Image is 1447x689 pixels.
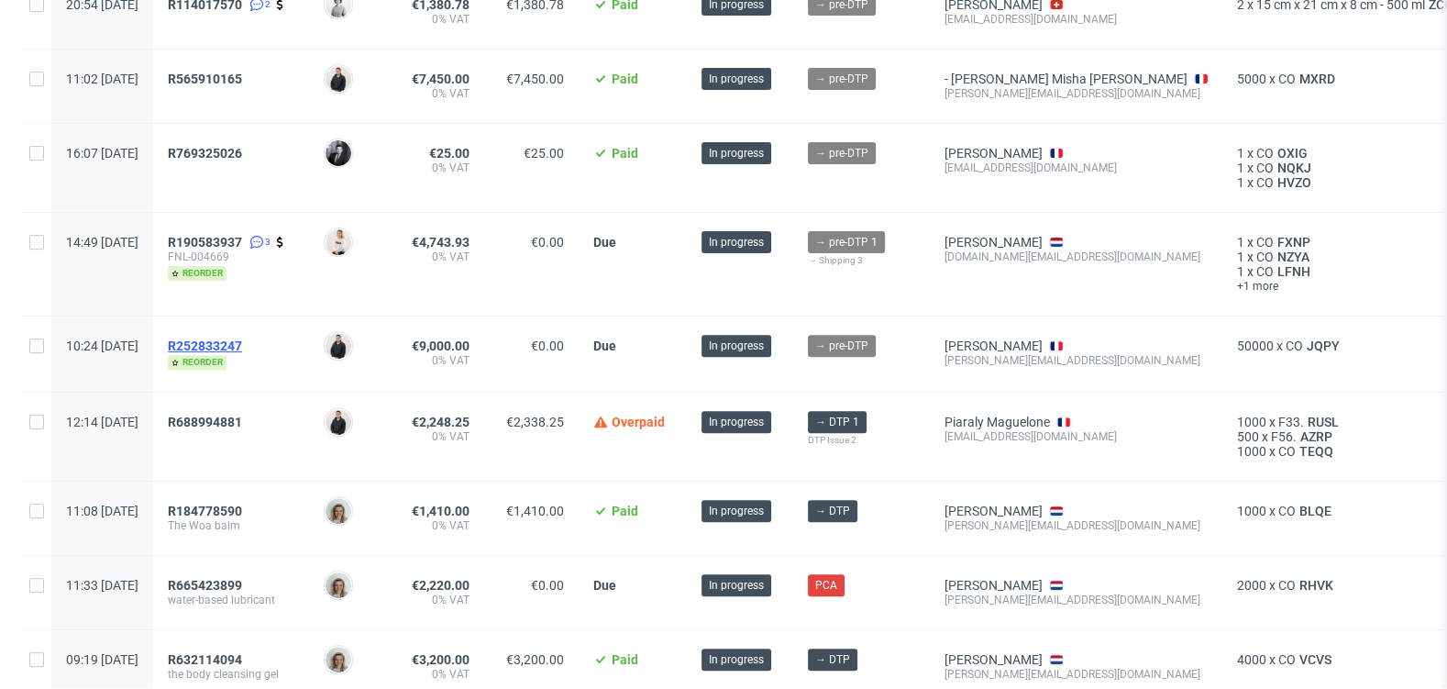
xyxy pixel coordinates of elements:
[944,652,1043,667] a: [PERSON_NAME]
[815,71,868,87] span: → pre-DTP
[1296,444,1337,459] span: TEQQ
[168,504,246,518] a: R184778590
[593,578,616,593] span: Due
[66,339,138,353] span: 10:24 [DATE]
[1296,72,1339,86] a: MXRD
[397,518,469,533] span: 0% VAT
[326,333,351,359] img: Adrian Margula
[1237,429,1259,444] span: 500
[944,72,1187,86] a: - [PERSON_NAME] Misha [PERSON_NAME]
[1237,415,1266,429] span: 1000
[709,338,764,354] span: In progress
[412,578,469,593] span: €2,220.00
[326,572,351,598] img: Monika Poźniak
[1278,415,1304,429] span: F33.
[709,145,764,161] span: In progress
[397,353,469,368] span: 0% VAT
[397,161,469,175] span: 0% VAT
[397,429,469,444] span: 0% VAT
[1256,146,1274,161] span: CO
[168,235,242,250] span: R190583937
[1278,72,1296,86] span: CO
[1304,415,1342,429] a: RUSL
[612,72,638,86] span: Paid
[709,71,764,87] span: In progress
[815,145,868,161] span: → pre-DTP
[1237,339,1274,353] span: 50000
[815,234,878,250] span: → pre-DTP 1
[709,577,764,594] span: In progress
[1256,250,1274,264] span: CO
[1296,578,1337,593] a: RHVK
[944,518,1208,533] div: [PERSON_NAME][EMAIL_ADDRESS][DOMAIN_NAME]
[944,667,1208,682] div: [PERSON_NAME][EMAIL_ADDRESS][DOMAIN_NAME]
[944,250,1208,264] div: [DOMAIN_NAME][EMAIL_ADDRESS][DOMAIN_NAME]
[1256,161,1274,175] span: CO
[1237,250,1244,264] span: 1
[1297,429,1336,444] a: AZRP
[66,72,138,86] span: 11:02 [DATE]
[397,12,469,27] span: 0% VAT
[1274,146,1311,161] a: OXIG
[168,652,242,667] span: R632114094
[815,577,837,594] span: PCA
[944,578,1043,593] a: [PERSON_NAME]
[709,234,764,250] span: In progress
[168,72,246,86] a: R565910165
[1237,652,1266,667] span: 4000
[709,503,764,519] span: In progress
[1274,175,1315,190] a: HVZO
[168,72,242,86] span: R565910165
[1278,444,1296,459] span: CO
[1278,504,1296,518] span: CO
[326,498,351,524] img: Monika Poźniak
[1237,504,1266,518] span: 1000
[246,235,271,250] a: 3
[429,146,469,161] span: €25.00
[1237,72,1266,86] span: 5000
[808,433,915,448] div: DTP Issue 2
[66,235,138,250] span: 14:49 [DATE]
[709,414,764,430] span: In progress
[593,235,616,250] span: Due
[1237,235,1244,250] span: 1
[1237,146,1244,161] span: 1
[1274,250,1313,264] a: NZYA
[1237,444,1266,459] span: 1000
[1274,264,1314,279] a: LFNH
[815,414,859,430] span: → DTP 1
[397,593,469,607] span: 0% VAT
[1274,235,1314,250] a: FXNP
[506,415,564,429] span: €2,338.25
[944,235,1043,250] a: [PERSON_NAME]
[168,146,246,161] a: R769325026
[593,339,616,353] span: Due
[1296,652,1335,667] span: VCVS
[1271,429,1297,444] span: F56.
[1256,175,1274,190] span: CO
[412,415,469,429] span: €2,248.25
[944,146,1043,161] a: [PERSON_NAME]
[168,667,294,682] span: the body cleansing gel
[397,250,469,264] span: 0% VAT
[1303,339,1343,353] a: JQPY
[1237,264,1244,279] span: 1
[612,415,665,429] span: Overpaid
[531,578,564,593] span: €0.00
[168,578,242,593] span: R665423899
[808,253,915,268] div: → Shipping 3
[1286,339,1303,353] span: CO
[66,146,138,161] span: 16:07 [DATE]
[326,647,351,672] img: Monika Poźniak
[944,593,1208,607] div: [PERSON_NAME][EMAIL_ADDRESS][DOMAIN_NAME]
[412,339,469,353] span: €9,000.00
[612,146,638,161] span: Paid
[815,651,850,668] span: → DTP
[168,355,226,370] span: reorder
